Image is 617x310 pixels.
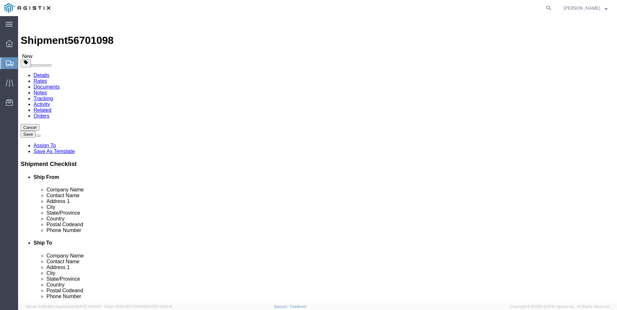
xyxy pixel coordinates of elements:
span: Client: 2025.18.0-7346316 [104,305,172,308]
iframe: FS Legacy Container [18,16,617,303]
span: Server: 2025.18.0-daa1fe12ee7 [26,305,101,308]
span: JJ Bighorse [563,5,600,12]
span: Copyright © [DATE]-[DATE] Agistix Inc., All Rights Reserved [510,304,609,309]
img: logo [5,3,50,13]
span: [DATE] 08:10:16 [147,305,172,308]
button: [PERSON_NAME] [563,4,608,12]
a: Support [274,305,290,308]
a: Feedback [290,305,307,308]
span: [DATE] 10:04:51 [76,305,101,308]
